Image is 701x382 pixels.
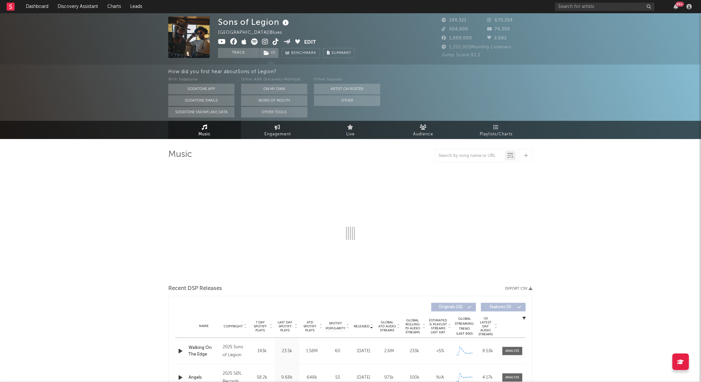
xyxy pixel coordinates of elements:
button: On My Own [241,84,307,94]
a: Engagement [241,121,314,139]
a: Benchmark [282,48,320,58]
div: How did you first hear about Sons of Legion ? [168,68,701,76]
button: Sodatone App [168,84,235,94]
span: Originals ( 16 ) [436,305,466,309]
button: Other [314,95,380,106]
span: ATD Spotify Plays [301,320,319,332]
button: Artist on Roster [314,84,380,94]
span: 1,202,903 Monthly Listeners [442,45,512,49]
span: 1,000,000 [442,36,472,40]
span: 2,682 [487,36,507,40]
div: [GEOGRAPHIC_DATA] | Blues [218,29,290,37]
div: 233k [404,348,426,355]
div: 58.2k [251,374,273,381]
span: Playlists/Charts [480,130,513,138]
span: Music [199,130,211,138]
div: 971k [378,374,400,381]
span: 74,300 [487,27,511,31]
div: Sons of Legion [218,17,291,27]
div: 4.17k [478,374,498,381]
span: 199,321 [442,18,466,23]
button: Edit [304,38,316,47]
div: [DATE] [352,374,375,381]
div: 23.5k [276,348,298,355]
span: Benchmark [291,49,316,57]
input: Search by song name or URL [435,153,505,159]
button: Sodatone Emails [168,95,235,106]
span: Estimated % Playlist Streams Last Day [429,318,447,334]
div: 100k [404,374,426,381]
button: Other Tools [241,107,307,118]
div: 8.53k [478,348,498,355]
div: <5% [429,348,451,355]
span: Last Day Spotify Plays [276,320,294,332]
button: 99+ [674,4,678,9]
div: Other A&R Discovery Methods [241,76,307,84]
div: Global Streaming Trend (Last 60D) [455,316,474,336]
div: 1.58M [301,348,323,355]
span: Engagement [264,130,291,138]
div: 99 + [676,2,684,7]
div: [DATE] [352,348,375,355]
a: Music [168,121,241,139]
div: 143k [251,348,273,355]
div: 2025 Sons of Legion [223,343,248,359]
a: Live [314,121,387,139]
a: Audience [387,121,460,139]
button: Track [218,48,259,58]
span: 670,254 [487,18,513,23]
span: Released [354,324,369,328]
div: Name [189,324,219,329]
span: Features ( 0 ) [485,305,516,309]
span: Jump Score: 92.2 [442,53,480,57]
a: Playlists/Charts [460,121,533,139]
button: Export CSV [505,287,533,291]
span: Copyright [224,324,243,328]
div: 60 [326,348,349,355]
button: (1) [260,48,279,58]
button: Features(0) [481,303,526,311]
span: Global ATD Audio Streams [378,320,396,332]
button: Summary [323,48,355,58]
span: 504,000 [442,27,468,31]
div: Other Sources [314,76,380,84]
span: US Latest Day Audio Streams [478,316,494,336]
div: 648k [301,374,323,381]
span: Global Rolling 7D Audio Streams [404,318,422,334]
span: Spotify Popularity [326,321,346,331]
span: Summary [332,51,351,55]
div: With Sodatone [168,76,235,84]
a: Angels [189,374,219,381]
a: Walking On The Edge [189,345,219,358]
div: 53 [326,374,349,381]
span: Recent DSP Releases [168,285,222,293]
button: Originals(16) [431,303,476,311]
span: 7 Day Spotify Plays [251,320,269,332]
div: 2.6M [378,348,400,355]
input: Search for artists [555,3,655,11]
div: N/A [429,374,451,381]
button: Sodatone Snowflake Data [168,107,235,118]
span: Audience [413,130,434,138]
span: Live [346,130,355,138]
div: 9.68k [276,374,298,381]
span: ( 1 ) [259,48,279,58]
button: Word Of Mouth [241,95,307,106]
